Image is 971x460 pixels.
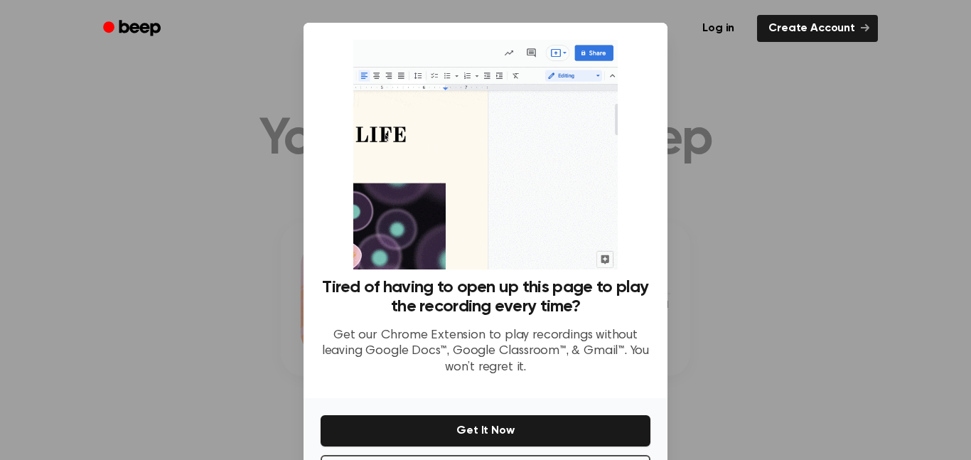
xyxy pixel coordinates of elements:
a: Create Account [757,15,878,42]
a: Beep [93,15,173,43]
img: Beep extension in action [353,40,617,269]
button: Get It Now [321,415,650,446]
h3: Tired of having to open up this page to play the recording every time? [321,278,650,316]
a: Log in [688,12,749,45]
p: Get our Chrome Extension to play recordings without leaving Google Docs™, Google Classroom™, & Gm... [321,328,650,376]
